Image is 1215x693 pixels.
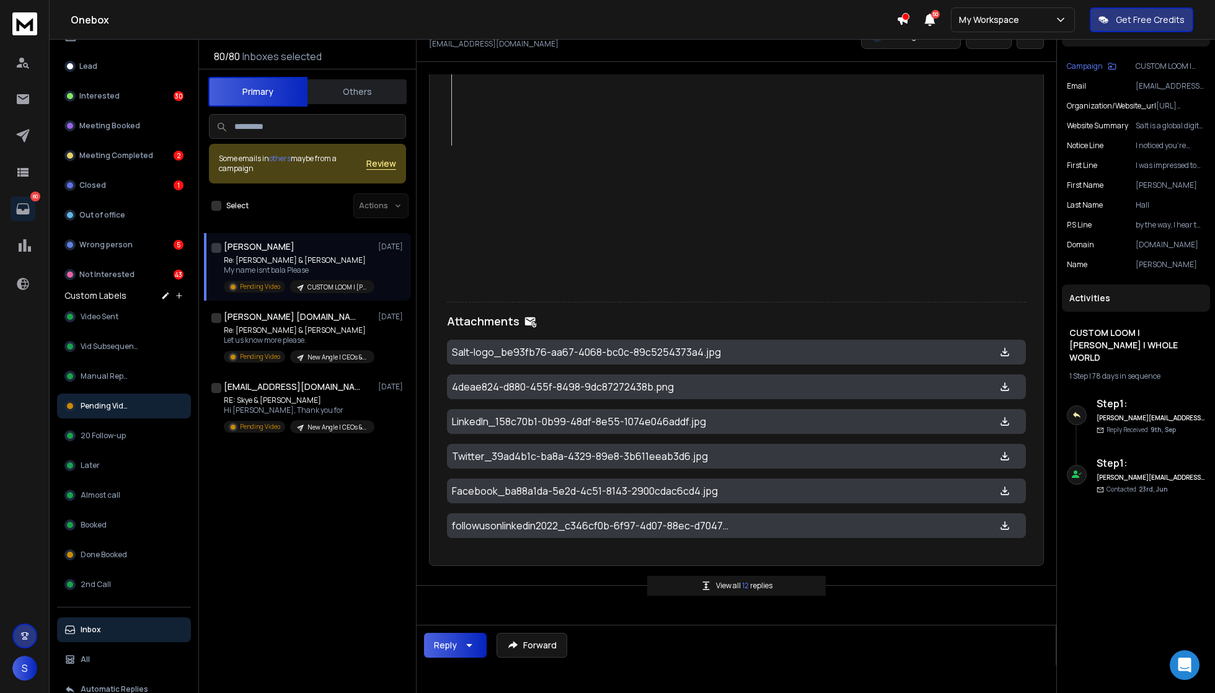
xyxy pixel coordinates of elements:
[242,49,322,64] h3: Inboxes selected
[366,157,396,170] button: Review
[224,381,360,393] h1: [EMAIL_ADDRESS][DOMAIN_NAME]
[1067,81,1086,91] p: Email
[447,312,519,330] h1: Attachments
[269,153,291,164] span: others
[57,113,191,138] button: Meeting Booked
[240,422,280,431] p: Pending Video
[1170,650,1200,680] div: Open Intercom Messenger
[224,311,360,323] h1: [PERSON_NAME] [DOMAIN_NAME]
[452,345,731,360] p: Salt-logo_be93fb76-aa67-4068-bc0c-89c5254373a4.jpg
[1139,485,1168,493] span: 23rd, Jun
[1136,141,1205,151] p: I noticed you're based in the vibrant tech hub of [GEOGRAPHIC_DATA]. Ever considered how AI-drive...
[57,262,191,287] button: Not Interested43
[1067,240,1094,250] p: domain
[497,633,567,658] button: Forward
[81,401,132,411] span: Pending Video
[12,656,37,681] button: S
[224,241,294,253] h1: [PERSON_NAME]
[79,180,106,190] p: Closed
[224,395,373,405] p: RE: Skye & [PERSON_NAME]
[224,405,373,415] p: Hi [PERSON_NAME], Thank you for
[57,143,191,168] button: Meeting Completed2
[1097,456,1205,470] h6: Step 1 :
[81,371,129,381] span: Manual Reply
[64,289,126,302] h3: Custom Labels
[959,14,1024,26] p: My Workspace
[1069,371,1088,381] span: 1 Step
[226,201,249,211] label: Select
[378,242,406,252] p: [DATE]
[174,180,183,190] div: 1
[79,240,133,250] p: Wrong person
[1097,413,1205,423] h6: [PERSON_NAME][EMAIL_ADDRESS][DOMAIN_NAME]
[208,77,307,107] button: Primary
[30,192,40,201] p: 80
[429,39,559,49] p: [EMAIL_ADDRESS][DOMAIN_NAME]
[1151,425,1176,434] span: 9th, Sep
[240,282,280,291] p: Pending Video
[1136,240,1205,250] p: [DOMAIN_NAME]
[307,423,367,432] p: New Angle | CEOs & Founders | [GEOGRAPHIC_DATA]
[57,572,191,597] button: 2nd Call
[452,518,731,533] p: followusonlinkedin2022_c346cf0b-6f97-4d07-88ec-d7047c25c570.png
[307,78,407,105] button: Others
[57,334,191,359] button: Vid Subsequence
[219,154,366,174] div: Some emails in maybe from a campaign
[1136,61,1205,71] p: CUSTOM LOOM | [PERSON_NAME] | WHOLE WORLD
[224,325,373,335] p: Re: [PERSON_NAME] & [PERSON_NAME]
[1067,200,1103,210] p: Last Name
[57,542,191,567] button: Done Booked
[79,270,135,280] p: Not Interested
[79,121,140,131] p: Meeting Booked
[79,61,97,71] p: Lead
[742,580,750,591] span: 12
[81,550,127,560] span: Done Booked
[1067,61,1103,71] p: Campaign
[81,431,126,441] span: 20 Follow-up
[452,483,731,498] p: Facebook_ba88a1da-5e2d-4c51-8143-2900cdac6cd4.jpg
[81,342,142,351] span: Vid Subsequence
[57,54,191,79] button: Lead
[81,655,90,664] p: All
[57,173,191,198] button: Closed1
[79,91,120,101] p: Interested
[174,270,183,280] div: 43
[1067,61,1116,71] button: Campaign
[1067,180,1103,190] p: First Name
[307,283,367,292] p: CUSTOM LOOM | [PERSON_NAME] | WHOLE WORLD
[1136,121,1205,131] p: Salt is a global digital recruitment agency specializing in connecting exceptional UK-based talen...
[1136,260,1205,270] p: [PERSON_NAME]
[378,312,406,322] p: [DATE]
[452,379,731,394] p: 4deae824-d880-455f-8498-9dc87272438b.png
[1067,161,1097,170] p: First Line
[174,240,183,250] div: 5
[1136,81,1205,91] p: [EMAIL_ADDRESS][DOMAIN_NAME]
[1067,121,1128,131] p: Website Summary
[1067,260,1087,270] p: name
[240,352,280,361] p: Pending Video
[1097,396,1205,411] h6: Step 1 :
[1067,220,1092,230] p: P.S Line
[214,49,240,64] span: 80 / 80
[57,364,191,389] button: Manual Reply
[79,210,125,220] p: Out of office
[1136,200,1205,210] p: Hall
[81,461,100,470] span: Later
[307,353,367,362] p: New Angle | CEOs & Founders | [GEOGRAPHIC_DATA]
[57,84,191,108] button: Interested30
[424,633,487,658] button: Reply
[1136,161,1205,170] p: I was impressed to learn that Salt, based in the heart of [GEOGRAPHIC_DATA], is not just a recrui...
[57,423,191,448] button: 20 Follow-up
[434,639,457,651] div: Reply
[1136,180,1205,190] p: [PERSON_NAME]
[1097,473,1205,482] h6: [PERSON_NAME][EMAIL_ADDRESS][DOMAIN_NAME]
[1092,371,1160,381] span: 78 days in sequence
[81,312,118,322] span: Video Sent
[57,232,191,257] button: Wrong person5
[57,647,191,672] button: All
[452,449,731,464] p: Twitter_39ad4b1c-ba8a-4329-89e8-3b611eeab3d6.jpg
[1116,14,1185,26] p: Get Free Credits
[1090,7,1193,32] button: Get Free Credits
